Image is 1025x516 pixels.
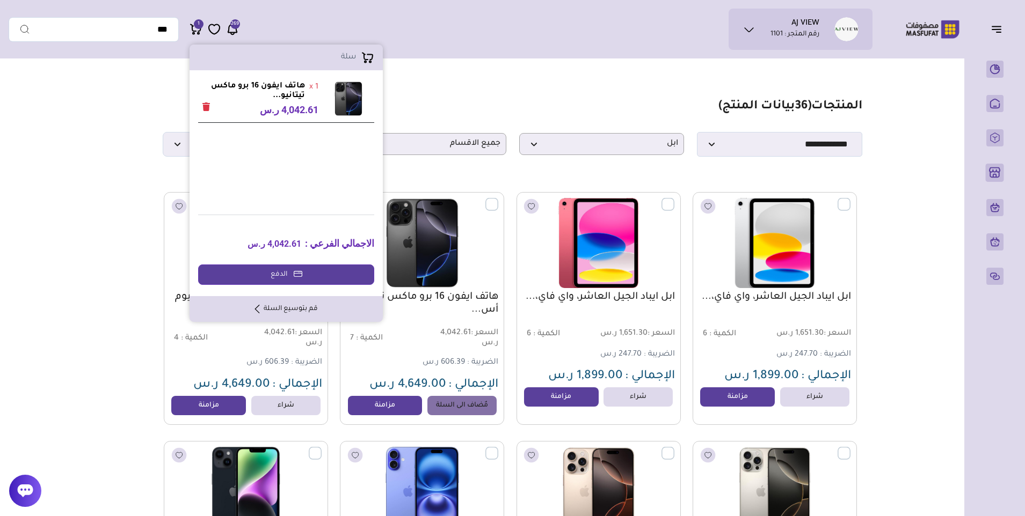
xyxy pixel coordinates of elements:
span: جميع الاقسام [347,139,500,149]
span: الكمية : [709,330,736,338]
span: الإجمالي : [448,379,498,392]
span: 606.39 ر.س [423,358,465,367]
span: الضريبة : [291,358,322,367]
span: السعر : [824,329,851,338]
a: شراء [780,387,849,407]
span: الكمية : [356,334,383,343]
p: سلة [341,51,356,63]
a: ابل ايباد الجيل العاشر، واي فاي،... [699,291,851,304]
a: 269 [226,23,239,36]
span: 1,651.30 ر.س [600,329,675,339]
span: الإجمالي : [272,379,322,392]
a: قم بتوسيع السلة [255,304,318,314]
a: مٌضاف الى السلة [427,396,497,415]
span: السعر : [295,329,322,337]
a: شراء [251,396,321,415]
a: هاتف ايفون 16 برو ماكس تيتانيوم أب... [170,291,322,316]
img: AJ VIEW [834,17,859,41]
a: 1 [190,23,202,36]
span: ابل [525,139,679,149]
img: 2025-05-15-6825f5538d636.png [346,198,498,288]
img: 2025-05-18-6829e674d9753.png [523,198,674,288]
span: 4 [174,334,179,343]
span: الاجمالي الفرعي : [305,238,374,249]
span: 1,899.00 ر.س [724,370,799,383]
a: ابل ايباد الجيل العاشر، واي فاي،... [522,291,675,304]
span: 4,042.61 ر.س [247,328,322,349]
span: الضريبة : [644,350,675,359]
a: مزامنة [700,387,775,407]
span: 606.39 ر.س [246,358,289,367]
span: 247.70 ر.س [600,350,642,359]
p: ابل [519,133,685,155]
span: 6 [703,330,707,338]
span: 4,649.00 ر.س [193,379,270,392]
span: 4,042.61 ر.س [248,239,301,249]
span: الضريبة : [820,350,851,359]
img: Logo [898,19,967,40]
a: مزامنة [524,387,599,407]
img: 2025-05-18-6829e9439cc20.png [699,198,850,288]
a: هاتف ايفون 16 برو ماكس تيتانيو... [198,82,305,101]
span: 4,042.61 ر.س [424,328,499,349]
span: الضريبة : [467,358,498,367]
span: 36 [795,100,808,113]
span: السعر : [648,329,675,338]
span: 1,651.30 ر.س [776,329,851,339]
button: Remove [198,100,214,116]
h1: AJ VIEW [791,19,819,30]
h1: المنتجات [718,99,862,115]
span: الكمية : [533,330,560,338]
span: الإجمالي : [625,370,675,383]
span: ( بيانات المنتج) [718,100,811,113]
span: 7 [350,334,354,343]
p: رقم المتجر : 1101 [770,30,819,40]
span: الإجمالي : [801,370,851,383]
a: مزامنة [348,396,423,415]
span: 1 [198,19,200,29]
a: الدفع [198,264,374,285]
a: مزامنة [171,396,246,415]
span: الكمية : [181,334,208,343]
a: هاتف ايفون 16 برو ماكس تيتانيوم أس... [346,291,498,316]
a: شراء [604,387,673,407]
span: السعر : [471,329,498,337]
span: 269 [231,19,239,29]
span: 4,649.00 ر.س [369,379,446,392]
p: جميع الاقسام [341,133,506,155]
span: 1,899.00 ر.س [548,370,623,383]
span: 247.70 ر.س [776,350,818,359]
span: 6 [527,330,531,338]
span: 4,042.61 ر.س [260,104,318,115]
img: 2025-08-31-68b44130a92bb.png [170,198,322,288]
img: Product [331,82,366,116]
span: x 1 [309,82,318,103]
